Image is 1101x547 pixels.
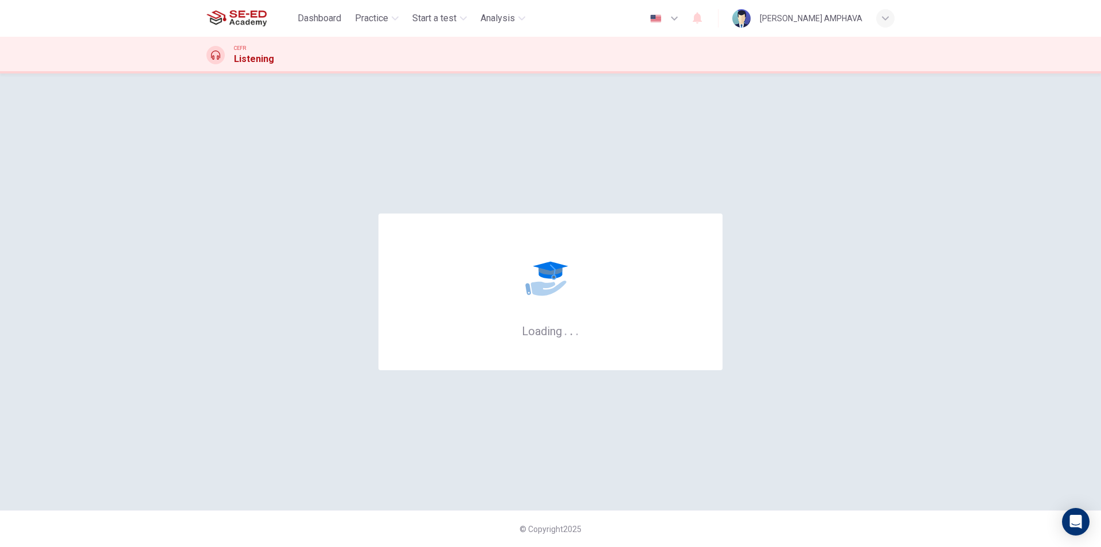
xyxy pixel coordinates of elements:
h6: . [569,320,573,339]
button: Practice [350,8,403,29]
a: SE-ED Academy logo [206,7,293,30]
img: en [649,14,663,23]
span: Analysis [481,11,515,25]
button: Start a test [408,8,471,29]
div: [PERSON_NAME] AMPHAVA [760,11,862,25]
span: Dashboard [298,11,341,25]
h6: Loading [522,323,579,338]
span: Start a test [412,11,456,25]
img: Profile picture [732,9,751,28]
h6: . [575,320,579,339]
span: Practice [355,11,388,25]
button: Analysis [476,8,530,29]
h1: Listening [234,52,274,66]
h6: . [564,320,568,339]
span: © Copyright 2025 [520,525,581,534]
span: CEFR [234,44,246,52]
button: Dashboard [293,8,346,29]
img: SE-ED Academy logo [206,7,267,30]
div: Open Intercom Messenger [1062,508,1090,536]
